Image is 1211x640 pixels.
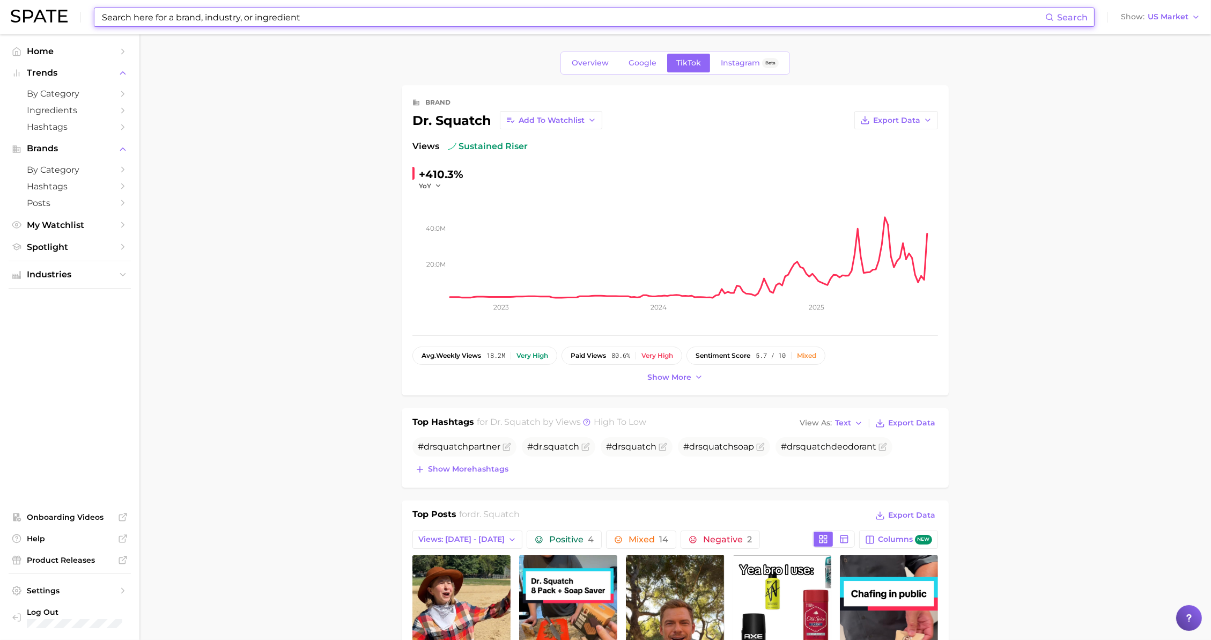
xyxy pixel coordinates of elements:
button: Brands [9,141,131,157]
button: Flag as miscategorized or irrelevant [503,443,511,451]
span: 4 [588,534,594,545]
button: Flag as miscategorized or irrelevant [878,443,887,451]
span: Onboarding Videos [27,512,113,522]
button: Export Data [854,111,938,129]
span: dr. [533,442,544,452]
span: 18.2m [486,352,505,359]
span: squatch [621,442,656,452]
span: Views [412,140,439,153]
span: Home [27,46,113,56]
div: brand [425,96,451,109]
a: Hashtags [9,119,131,135]
span: Columns [878,535,932,545]
button: sentiment score5.7 / 10Mixed [686,347,825,365]
span: Brands [27,144,113,153]
button: Industries [9,267,131,283]
span: Mixed [629,535,668,544]
a: My Watchlist [9,217,131,233]
span: Views: [DATE] - [DATE] [418,535,505,544]
span: Hashtags [27,122,113,132]
tspan: 2024 [651,303,667,311]
a: InstagramBeta [712,54,788,72]
div: Mixed [797,352,816,359]
span: Show more hashtags [428,465,508,474]
tspan: 2025 [809,303,825,311]
span: Posts [27,198,113,208]
span: squatch [796,442,831,452]
a: Product Releases [9,552,131,568]
abbr: average [422,351,436,359]
span: Google [629,58,656,68]
a: Settings [9,583,131,599]
h2: for by Views [477,416,647,431]
button: YoY [419,181,442,190]
a: Google [619,54,666,72]
img: sustained riser [448,142,456,151]
span: Export Data [888,511,935,520]
span: Settings [27,586,113,595]
span: Ingredients [27,105,113,115]
tspan: 2023 [493,303,509,311]
span: #dr deodorant [781,442,876,452]
a: Posts [9,195,131,211]
span: #dr soap [683,442,754,452]
span: Export Data [888,418,935,428]
a: by Category [9,161,131,178]
a: by Category [9,85,131,102]
button: Flag as miscategorized or irrelevant [659,443,667,451]
span: Show more [647,373,691,382]
button: avg.weekly views18.2mVery high [412,347,557,365]
span: #dr partner [418,442,500,452]
span: sentiment score [696,352,750,359]
span: Help [27,534,113,543]
span: Negative [703,535,752,544]
span: Add to Watchlist [519,116,585,125]
span: Positive [549,535,594,544]
span: Beta [765,58,776,68]
span: Product Releases [27,555,113,565]
div: dr. squatch [412,111,602,129]
span: squatch [433,442,468,452]
a: Log out. Currently logged in with e-mail hicks.ll@pg.com. [9,604,131,631]
span: US Market [1148,14,1188,20]
tspan: 40.0m [426,224,446,232]
span: 80.6% [611,352,630,359]
h2: for [460,508,520,524]
span: by Category [27,165,113,175]
span: 2 [747,534,752,545]
span: sustained riser [448,140,528,153]
span: by Category [27,89,113,99]
button: Views: [DATE] - [DATE] [412,531,522,549]
a: Spotlight [9,239,131,255]
span: dr. squatch [491,417,541,427]
input: Search here for a brand, industry, or ingredient [101,8,1045,26]
button: Show more [645,370,706,385]
span: high to low [594,417,647,427]
span: Trends [27,68,113,78]
a: Onboarding Videos [9,509,131,525]
div: Very high [516,352,548,359]
a: Help [9,531,131,547]
span: Export Data [873,116,920,125]
a: Home [9,43,131,60]
button: ShowUS Market [1118,10,1203,24]
span: squatch [698,442,734,452]
span: Show [1121,14,1144,20]
span: #dr [606,442,656,452]
button: Add to Watchlist [500,111,602,129]
button: paid views80.6%Very high [562,347,682,365]
span: paid views [571,352,606,359]
span: squatch [544,442,579,452]
h1: Top Posts [412,508,456,524]
span: Text [835,420,851,426]
div: +410.3% [419,166,463,183]
img: SPATE [11,10,68,23]
span: Overview [572,58,609,68]
tspan: 20.0m [426,260,446,268]
a: Hashtags [9,178,131,195]
button: Flag as miscategorized or irrelevant [581,443,590,451]
span: dr. squatch [471,509,520,519]
button: Show morehashtags [412,462,511,477]
button: Trends [9,65,131,81]
div: Very high [641,352,673,359]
